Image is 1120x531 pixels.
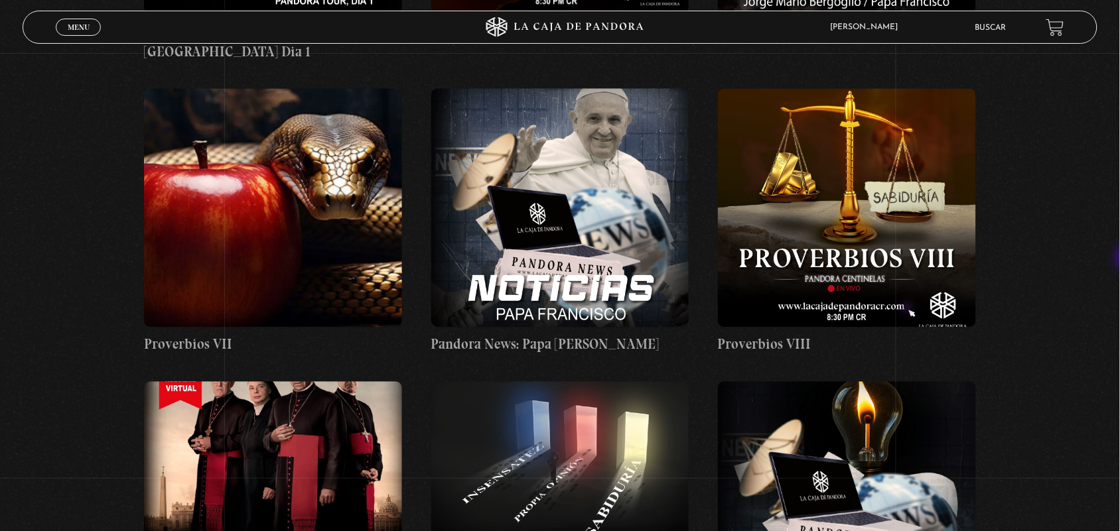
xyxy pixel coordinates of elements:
[431,88,689,355] a: Pandora News: Papa [PERSON_NAME]
[718,88,976,355] a: Proverbios VIII
[144,88,402,355] a: Proverbios VII
[975,24,1007,32] a: Buscar
[63,34,94,44] span: Cerrar
[68,23,90,31] span: Menu
[144,333,402,355] h4: Proverbios VII
[431,333,689,355] h4: Pandora News: Papa [PERSON_NAME]
[824,23,912,31] span: [PERSON_NAME]
[1046,19,1064,36] a: View your shopping cart
[718,333,976,355] h4: Proverbios VIII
